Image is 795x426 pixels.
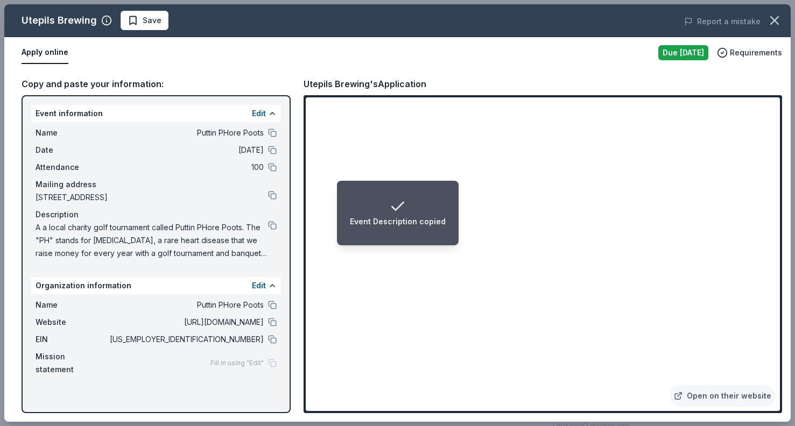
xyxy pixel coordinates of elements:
span: Puttin PHore Poots [108,126,264,139]
button: Apply online [22,41,68,64]
span: [STREET_ADDRESS] [36,191,268,204]
button: Edit [252,107,266,120]
span: Requirements [730,46,782,59]
span: [US_EMPLOYER_IDENTIFICATION_NUMBER] [108,333,264,346]
span: Attendance [36,161,108,174]
span: EIN [36,333,108,346]
div: Mailing address [36,178,277,191]
span: Save [143,14,161,27]
div: Utepils Brewing [22,12,97,29]
div: Due [DATE] [658,45,708,60]
span: 100 [108,161,264,174]
span: Website [36,316,108,329]
button: Edit [252,279,266,292]
span: Fill in using "Edit" [210,359,264,367]
span: [URL][DOMAIN_NAME] [108,316,264,329]
div: Description [36,208,277,221]
span: A a local charity golf tournament called Puttin PHore Poots. The "PH" stands for [MEDICAL_DATA], ... [36,221,268,260]
span: Puttin PHore Poots [108,299,264,311]
div: Organization information [31,277,281,294]
span: Name [36,299,108,311]
span: Name [36,126,108,139]
div: Event information [31,105,281,122]
span: Date [36,144,108,157]
div: Event Description copied [350,215,446,228]
span: [DATE] [108,144,264,157]
a: Open on their website [670,385,776,407]
div: Copy and paste your information: [22,77,291,91]
button: Report a mistake [684,15,761,28]
button: Save [121,11,168,30]
div: Utepils Brewing's Application [304,77,426,91]
button: Requirements [717,46,782,59]
span: Mission statement [36,350,108,376]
